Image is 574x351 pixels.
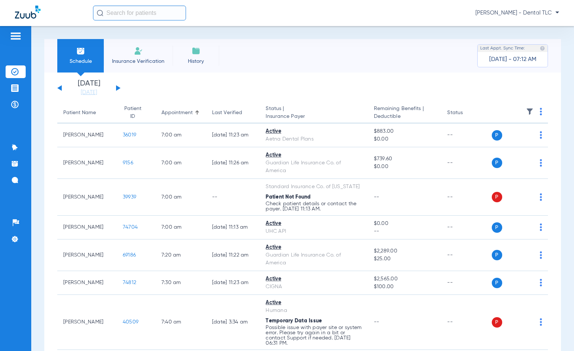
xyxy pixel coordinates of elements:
[266,275,362,283] div: Active
[540,108,542,115] img: group-dot-blue.svg
[109,58,167,65] span: Insurance Verification
[266,128,362,135] div: Active
[540,223,542,231] img: group-dot-blue.svg
[178,58,214,65] span: History
[540,193,542,201] img: group-dot-blue.svg
[123,225,138,230] span: 74704
[489,56,536,63] span: [DATE] - 07:12 AM
[123,194,136,200] span: 39939
[123,132,136,138] span: 36019
[266,251,362,267] div: Guardian Life Insurance Co. of America
[374,155,436,163] span: $739.60
[480,45,525,52] span: Last Appt. Sync Time:
[526,108,533,115] img: filter.svg
[63,109,111,117] div: Patient Name
[374,228,436,235] span: --
[123,160,133,165] span: 9156
[123,105,143,120] div: Patient ID
[441,147,491,179] td: --
[155,147,206,179] td: 7:00 AM
[93,6,186,20] input: Search for patients
[67,89,111,96] a: [DATE]
[123,280,136,285] span: 74812
[540,279,542,286] img: group-dot-blue.svg
[97,10,103,16] img: Search Icon
[540,131,542,139] img: group-dot-blue.svg
[374,135,436,143] span: $0.00
[155,271,206,295] td: 7:30 AM
[441,123,491,147] td: --
[374,220,436,228] span: $0.00
[76,46,85,55] img: Schedule
[155,295,206,350] td: 7:40 AM
[441,239,491,271] td: --
[57,239,117,271] td: [PERSON_NAME]
[266,325,362,346] p: Possible issue with payer site or system error. Please try again in a bit or contact Support if n...
[206,147,260,179] td: [DATE] 11:26 AM
[212,109,242,117] div: Last Verified
[266,194,311,200] span: Patient Not Found
[266,151,362,159] div: Active
[266,318,322,323] span: Temporary Data Issue
[540,251,542,259] img: group-dot-blue.svg
[212,109,254,117] div: Last Verified
[492,130,502,141] span: P
[374,319,379,325] span: --
[441,103,491,123] th: Status
[492,250,502,260] span: P
[492,158,502,168] span: P
[15,6,41,19] img: Zuub Logo
[67,80,111,96] li: [DATE]
[374,163,436,171] span: $0.00
[441,295,491,350] td: --
[374,113,436,120] span: Deductible
[266,159,362,175] div: Guardian Life Insurance Co. of America
[374,255,436,263] span: $25.00
[492,317,502,328] span: P
[206,239,260,271] td: [DATE] 11:22 AM
[206,271,260,295] td: [DATE] 11:23 AM
[475,9,559,17] span: [PERSON_NAME] - Dental TLC
[540,159,542,167] img: group-dot-blue.svg
[123,252,136,258] span: 69186
[266,135,362,143] div: Aetna Dental Plans
[266,183,362,191] div: Standard Insurance Co. of [US_STATE]
[260,103,368,123] th: Status |
[266,244,362,251] div: Active
[441,179,491,216] td: --
[368,103,442,123] th: Remaining Benefits |
[374,128,436,135] span: $883.00
[206,123,260,147] td: [DATE] 11:23 AM
[57,216,117,239] td: [PERSON_NAME]
[540,46,545,51] img: last sync help info
[57,271,117,295] td: [PERSON_NAME]
[192,46,201,55] img: History
[206,295,260,350] td: [DATE] 3:34 AM
[266,201,362,212] p: Check patient details or contact the payer. [DATE] 11:13 AM.
[266,299,362,307] div: Active
[441,271,491,295] td: --
[266,307,362,315] div: Humana
[57,123,117,147] td: [PERSON_NAME]
[266,228,362,235] div: UHC API
[206,179,260,216] td: --
[63,58,98,65] span: Schedule
[123,319,138,325] span: 40509
[266,283,362,291] div: CIGNA
[155,123,206,147] td: 7:00 AM
[266,113,362,120] span: Insurance Payer
[57,179,117,216] td: [PERSON_NAME]
[161,109,193,117] div: Appointment
[374,283,436,291] span: $100.00
[161,109,200,117] div: Appointment
[266,220,362,228] div: Active
[441,216,491,239] td: --
[155,179,206,216] td: 7:00 AM
[537,315,574,351] iframe: Chat Widget
[492,278,502,288] span: P
[63,109,96,117] div: Patient Name
[155,239,206,271] td: 7:20 AM
[155,216,206,239] td: 7:00 AM
[10,32,22,41] img: hamburger-icon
